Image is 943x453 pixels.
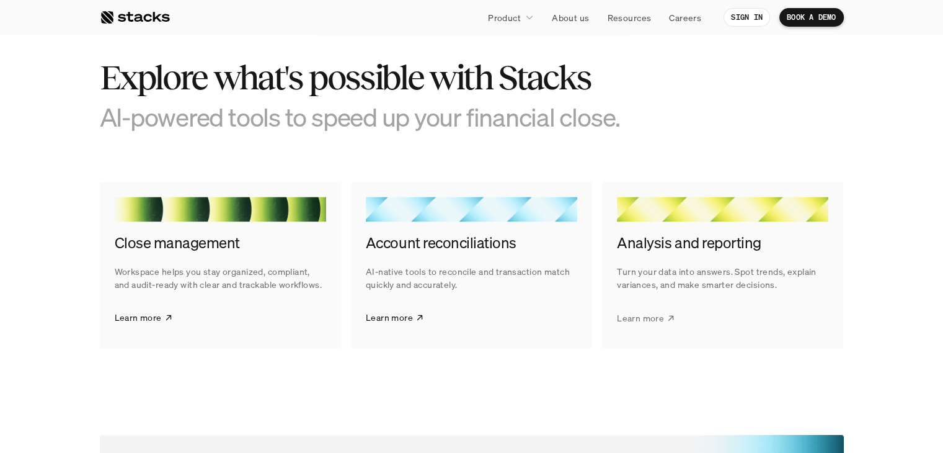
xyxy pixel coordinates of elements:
[724,8,770,27] a: SIGN IN
[779,8,844,27] a: BOOK A DEMO
[617,265,828,291] p: Turn your data into answers. Spot trends, explain variances, and make smarter decisions.
[617,233,828,254] h4: Analysis and reporting
[146,236,201,245] a: Privacy Policy
[669,11,701,24] p: Careers
[731,13,763,22] p: SIGN IN
[787,13,836,22] p: BOOK A DEMO
[617,302,675,333] a: Learn more
[366,311,413,324] p: Learn more
[544,6,596,29] a: About us
[552,11,589,24] p: About us
[607,11,651,24] p: Resources
[115,302,173,333] a: Learn more
[600,6,658,29] a: Resources
[366,302,424,333] a: Learn more
[488,11,521,24] p: Product
[617,311,664,324] p: Learn more
[662,6,709,29] a: Careers
[100,102,658,132] h3: AI-powered tools to speed up your financial close.
[366,265,577,291] p: AI-native tools to reconcile and transaction match quickly and accurately.
[366,233,577,254] h4: Account reconciliations
[115,311,162,324] p: Learn more
[115,233,326,254] h4: Close management
[100,58,658,97] h2: Explore what's possible with Stacks
[115,265,326,291] p: Workspace helps you stay organized, compliant, and audit-ready with clear and trackable workflows.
